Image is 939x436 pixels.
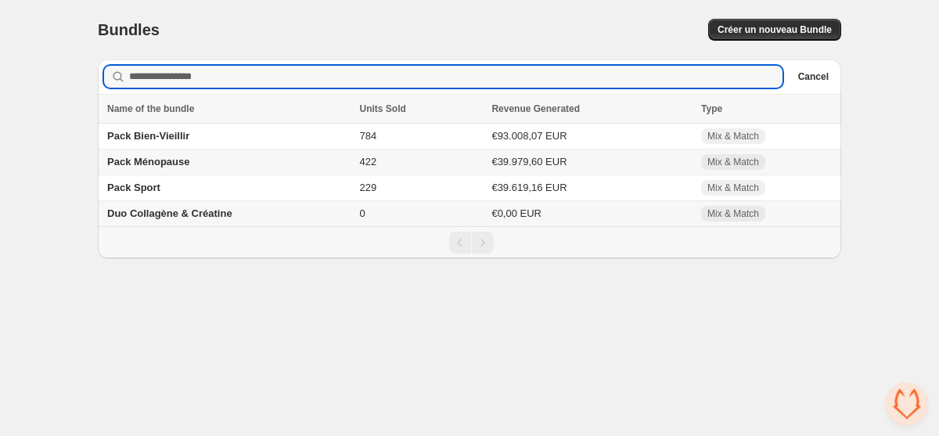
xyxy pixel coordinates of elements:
span: Mix & Match [707,182,759,194]
span: Mix & Match [707,207,759,220]
button: Revenue Generated [491,101,595,117]
span: Pack Bien-Vieillir [107,130,189,142]
span: Mix & Match [707,156,759,168]
span: €93.008,07 EUR [491,130,567,142]
span: €0,00 EUR [491,207,541,219]
span: 784 [360,130,377,142]
h1: Bundles [98,20,160,39]
div: Name of the bundle [107,101,351,117]
button: Cancel [792,67,835,86]
span: €39.979,60 EUR [491,156,567,168]
span: 229 [360,182,377,193]
span: Revenue Generated [491,101,580,117]
span: Pack Ménopause [107,156,190,168]
span: Créer un nouveau Bundle [718,23,832,36]
span: Duo Collagène & Créatine [107,207,232,219]
div: Type [701,101,832,117]
button: Créer un nouveau Bundle [708,19,841,41]
div: Ouvrir le chat [886,383,928,425]
span: 422 [360,156,377,168]
span: Cancel [798,70,829,83]
span: Mix & Match [707,130,759,142]
button: Units Sold [360,101,422,117]
nav: Pagination [98,226,841,258]
span: €39.619,16 EUR [491,182,567,193]
span: Pack Sport [107,182,160,193]
span: Units Sold [360,101,406,117]
span: 0 [360,207,365,219]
